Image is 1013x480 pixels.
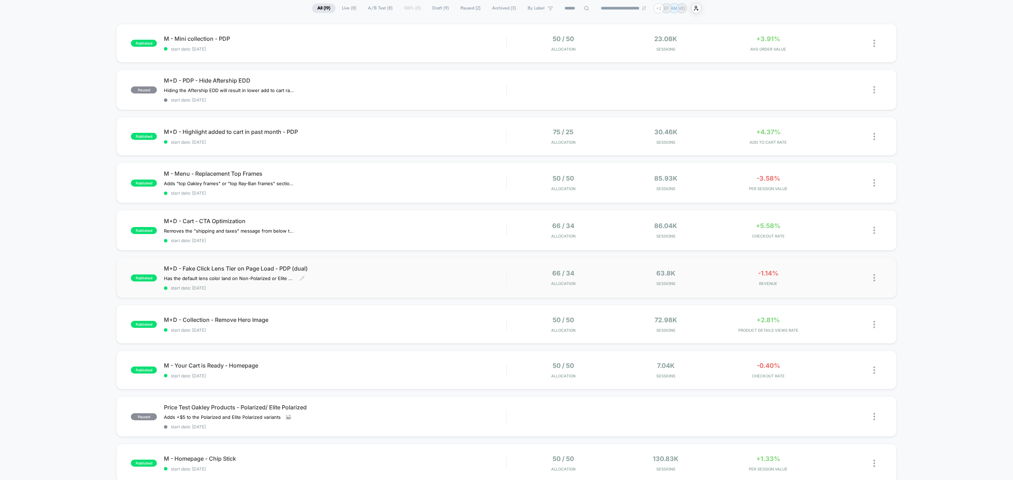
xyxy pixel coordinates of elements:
span: 75 / 25 [553,128,573,136]
span: Allocation [551,186,575,191]
span: Sessions [616,467,715,472]
span: published [131,133,157,140]
span: Archived ( 3 ) [487,4,521,13]
img: close [873,367,875,374]
span: published [131,227,157,234]
span: Hiding the Aftership EDD will result in lower add to cart rate and conversion rate [164,87,294,93]
img: end [642,6,646,10]
span: M+D - PDP - Hide Aftership EDD [164,77,506,84]
span: Adds "top Oakley frames" or "top Ray-Ban frames" section to replacement lenses for Oakley and Ray... [164,181,294,186]
span: Removes the "shipping and taxes" message from below the CTA and replaces it with message about re... [164,228,294,234]
span: published [131,40,157,47]
span: 7.04k [657,362,675,369]
img: close [873,133,875,140]
span: 86.04k [654,222,677,229]
span: paused [131,86,157,93]
img: close [873,40,875,47]
span: Price Test Oakley Products - Polarized/ Elite Polarized [164,404,506,411]
p: EF [664,6,669,11]
span: start date: [DATE] [164,327,506,333]
span: A/B Test ( 8 ) [363,4,398,13]
span: AVG ORDER VALUE [719,47,818,52]
span: Sessions [616,140,715,145]
span: Draft ( 9 ) [427,4,454,13]
span: 63.8k [656,270,675,277]
img: close [873,460,875,467]
span: 50 / 50 [553,362,574,369]
span: Live ( 8 ) [337,4,362,13]
span: M - Your Cart is Ready - Homepage [164,362,506,369]
span: 50 / 50 [553,316,574,324]
span: M+D - Highlight added to cart in past month - PDP [164,128,506,135]
span: paused [131,413,157,420]
span: M - Mini collection - PDP [164,35,506,42]
span: 23.08k [654,35,677,43]
span: Allocation [551,467,575,472]
span: Sessions [616,234,715,239]
div: + 2 [654,3,664,13]
span: 72.98k [655,316,677,324]
span: Sessions [616,374,715,378]
span: +1.33% [756,455,780,462]
span: Sessions [616,328,715,333]
span: M - Menu - Replacement Top Frames [164,170,506,177]
span: Allocation [551,374,575,378]
span: start date: [DATE] [164,140,506,145]
img: close [873,274,875,281]
span: Sessions [616,281,715,286]
span: Allocation [551,47,575,52]
span: published [131,367,157,374]
span: 85.93k [654,175,677,182]
span: By Label [528,6,544,11]
span: M - Homepage - Chip Stick [164,455,506,462]
span: 50 / 50 [553,455,574,462]
img: close [873,86,875,93]
span: M+D - Cart - CTA Optimization [164,218,506,225]
span: M+D - Fake Click Lens Tier on Page Load - PDP (dual) [164,265,506,272]
span: +5.58% [756,222,781,229]
span: Has the default lens color land on Non-Polarized or Elite Polarized to see if that performs bette... [164,275,294,281]
span: published [131,321,157,328]
span: -1.14% [758,270,778,277]
span: Allocation [551,328,575,333]
span: Allocation [551,281,575,286]
span: 66 / 34 [552,222,574,229]
span: start date: [DATE] [164,373,506,378]
span: PER SESSION VALUE [719,186,818,191]
span: Sessions [616,186,715,191]
span: PRODUCT DETAILS VIEWS RATE [719,328,818,333]
span: Paused ( 2 ) [455,4,486,13]
span: -0.40% [757,362,780,369]
span: CHECKOUT RATE [719,374,818,378]
span: start date: [DATE] [164,285,506,291]
span: +3.91% [756,35,780,43]
span: 130.83k [653,455,678,462]
span: start date: [DATE] [164,466,506,472]
span: start date: [DATE] [164,190,506,196]
span: published [131,180,157,187]
span: -3.58% [757,175,780,182]
span: 30.46k [654,128,677,136]
span: start date: [DATE] [164,424,506,429]
p: MD [678,6,685,11]
span: Sessions [616,47,715,52]
span: ADD TO CART RATE [719,140,818,145]
span: All ( 19 ) [312,4,336,13]
span: PER SESSION VALUE [719,467,818,472]
span: Allocation [551,140,575,145]
span: start date: [DATE] [164,238,506,243]
p: AM [671,6,677,11]
span: REVENUE [719,281,818,286]
span: Allocation [551,234,575,239]
img: close [873,321,875,328]
span: Adds +$5 to the Polarized and Elite Polarized variants [164,414,281,420]
img: close [873,227,875,234]
span: 66 / 34 [552,270,574,277]
span: +2.81% [757,316,780,324]
span: M+D - Collection - Remove Hero Image [164,316,506,323]
span: CHECKOUT RATE [719,234,818,239]
span: 50 / 50 [553,175,574,182]
span: 50 / 50 [553,35,574,43]
span: start date: [DATE] [164,46,506,52]
span: published [131,274,157,281]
